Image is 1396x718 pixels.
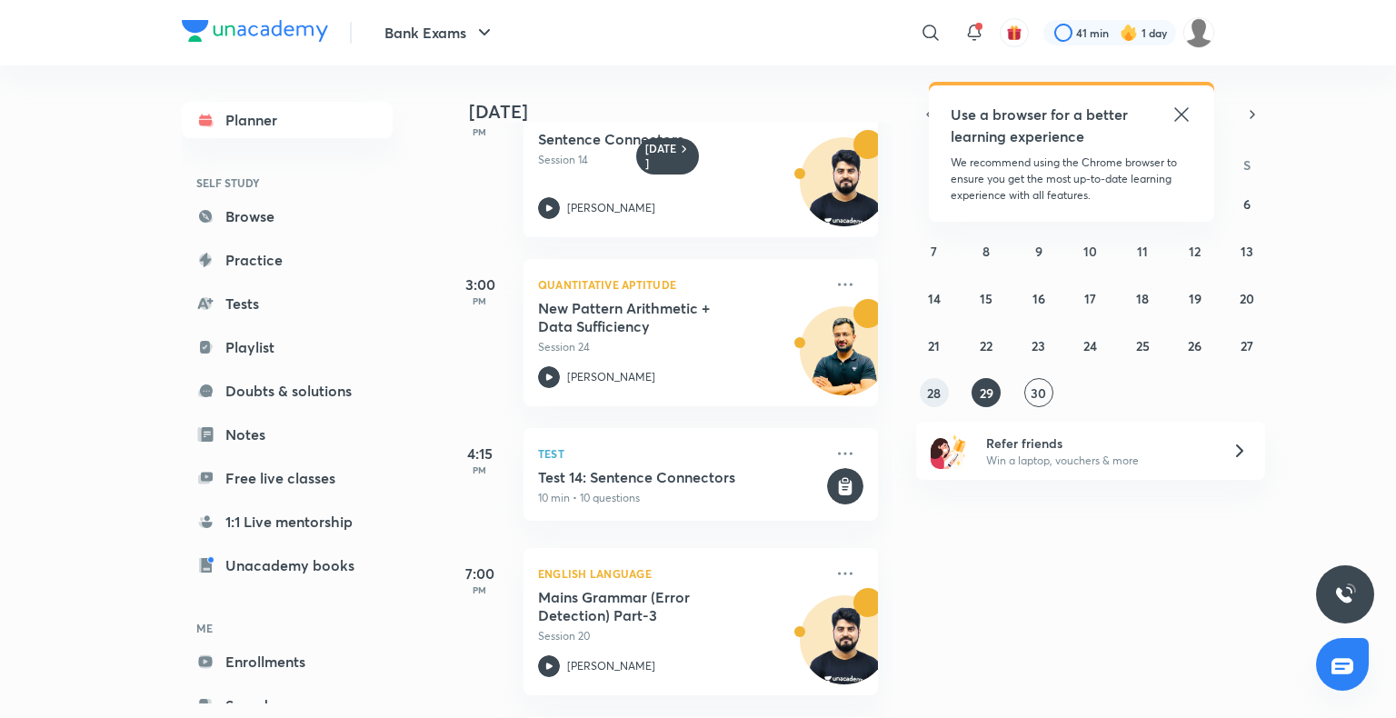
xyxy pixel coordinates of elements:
[538,628,823,644] p: Session 20
[980,337,992,354] abbr: September 22, 2025
[1232,236,1261,265] button: September 13, 2025
[469,101,896,123] h4: [DATE]
[1035,243,1042,260] abbr: September 9, 2025
[1076,236,1105,265] button: September 10, 2025
[1243,195,1251,213] abbr: September 6, 2025
[182,416,393,453] a: Notes
[538,468,823,486] h5: Test 14: Sentence Connectors
[1232,189,1261,218] button: September 6, 2025
[1120,24,1138,42] img: streak
[972,331,1001,360] button: September 22, 2025
[374,15,506,51] button: Bank Exams
[801,605,888,693] img: Avatar
[1137,243,1148,260] abbr: September 11, 2025
[972,236,1001,265] button: September 8, 2025
[1240,290,1254,307] abbr: September 20, 2025
[1232,284,1261,313] button: September 20, 2025
[1031,384,1046,402] abbr: September 30, 2025
[1136,290,1149,307] abbr: September 18, 2025
[1181,236,1210,265] button: September 12, 2025
[538,339,823,355] p: Session 24
[920,378,949,407] button: September 28, 2025
[972,378,1001,407] button: September 29, 2025
[1076,331,1105,360] button: September 24, 2025
[182,643,393,680] a: Enrollments
[182,460,393,496] a: Free live classes
[538,443,823,464] p: Test
[1232,331,1261,360] button: September 27, 2025
[1083,337,1097,354] abbr: September 24, 2025
[1076,284,1105,313] button: September 17, 2025
[1024,236,1053,265] button: September 9, 2025
[982,243,990,260] abbr: September 8, 2025
[801,147,888,234] img: Avatar
[920,236,949,265] button: September 7, 2025
[444,563,516,584] h5: 7:00
[1189,290,1202,307] abbr: September 19, 2025
[980,384,993,402] abbr: September 29, 2025
[444,274,516,295] h5: 3:00
[928,290,941,307] abbr: September 14, 2025
[1032,337,1045,354] abbr: September 23, 2025
[182,613,393,643] h6: ME
[1128,284,1157,313] button: September 18, 2025
[1241,243,1253,260] abbr: September 13, 2025
[182,102,393,138] a: Planner
[538,490,823,506] p: 10 min • 10 questions
[182,547,393,583] a: Unacademy books
[1084,290,1096,307] abbr: September 17, 2025
[182,285,393,322] a: Tests
[986,434,1210,453] h6: Refer friends
[444,295,516,306] p: PM
[444,443,516,464] h5: 4:15
[538,563,823,584] p: English Language
[1241,337,1253,354] abbr: September 27, 2025
[1243,156,1251,174] abbr: Saturday
[182,504,393,540] a: 1:1 Live mentorship
[1006,25,1022,41] img: avatar
[1181,331,1210,360] button: September 26, 2025
[1032,290,1045,307] abbr: September 16, 2025
[1083,243,1097,260] abbr: September 10, 2025
[182,20,328,42] img: Company Logo
[931,433,967,469] img: referral
[920,284,949,313] button: September 14, 2025
[182,242,393,278] a: Practice
[927,384,941,402] abbr: September 28, 2025
[444,464,516,475] p: PM
[538,152,823,168] p: Session 14
[1024,331,1053,360] button: September 23, 2025
[182,198,393,234] a: Browse
[538,274,823,295] p: Quantitative Aptitude
[951,155,1192,204] p: We recommend using the Chrome browser to ensure you get the most up-to-date learning experience w...
[182,329,393,365] a: Playlist
[986,453,1210,469] p: Win a laptop, vouchers & more
[972,284,1001,313] button: September 15, 2025
[931,243,937,260] abbr: September 7, 2025
[1189,243,1201,260] abbr: September 12, 2025
[567,658,655,674] p: [PERSON_NAME]
[182,20,328,46] a: Company Logo
[567,200,655,216] p: [PERSON_NAME]
[538,299,764,335] h5: New Pattern Arithmetic + Data Sufficiency
[920,331,949,360] button: September 21, 2025
[567,369,655,385] p: [PERSON_NAME]
[1024,378,1053,407] button: September 30, 2025
[1128,331,1157,360] button: September 25, 2025
[1136,337,1150,354] abbr: September 25, 2025
[182,167,393,198] h6: SELF STUDY
[1183,17,1214,48] img: shruti garg
[538,130,764,148] h5: Sentence Connectors
[1128,236,1157,265] button: September 11, 2025
[1181,284,1210,313] button: September 19, 2025
[1024,284,1053,313] button: September 16, 2025
[801,316,888,404] img: Avatar
[1188,337,1202,354] abbr: September 26, 2025
[182,373,393,409] a: Doubts & solutions
[444,126,516,137] p: PM
[928,337,940,354] abbr: September 21, 2025
[538,588,764,624] h5: Mains Grammar (Error Detection) Part-3
[645,142,677,171] h6: [DATE]
[444,584,516,595] p: PM
[951,104,1132,147] h5: Use a browser for a better learning experience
